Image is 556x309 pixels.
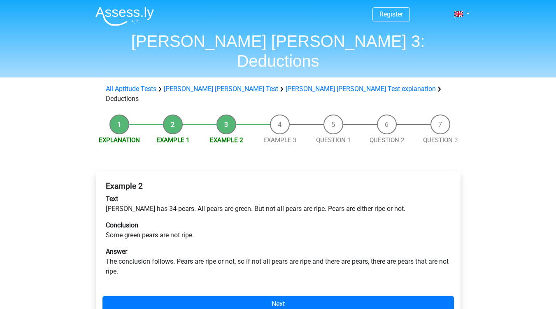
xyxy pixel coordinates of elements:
a: Question 3 [423,136,458,144]
a: [PERSON_NAME] [PERSON_NAME] Test [164,85,278,93]
a: Register [379,10,403,18]
h1: [PERSON_NAME] [PERSON_NAME] 3: Deductions [89,31,468,71]
b: Example 2 [106,181,143,191]
a: Explanation [99,136,140,144]
div: Deductions [102,84,454,104]
b: Answer [106,248,127,255]
img: Assessly [95,7,154,26]
p: Some green pears are not ripe. [106,220,451,240]
p: [PERSON_NAME] has 34 pears. All pears are green. But not all pears are ripe. Pears are either rip... [106,194,451,214]
a: Question 2 [370,136,404,144]
a: Question 1 [316,136,351,144]
a: Example 1 [156,136,189,144]
b: Conclusion [106,221,138,229]
a: Example 3 [263,136,296,144]
b: Text [106,195,118,203]
a: All Aptitude Tests [106,85,156,93]
a: Example 2 [210,136,243,144]
p: The conclusion follows. Pears are ripe or not, so if not all pears are ripe and there are pears, ... [106,247,451,276]
a: [PERSON_NAME] [PERSON_NAME] Test explanation [286,85,436,93]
